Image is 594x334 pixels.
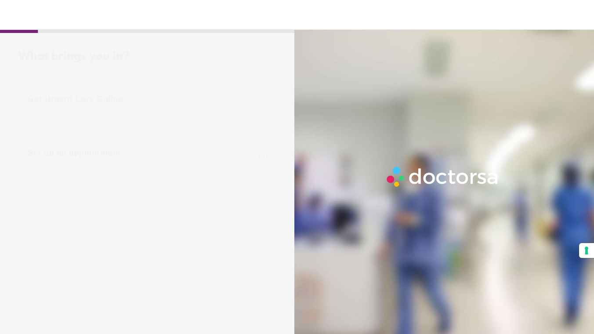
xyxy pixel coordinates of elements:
[18,50,278,63] div: What brings you in?
[384,163,502,190] img: Logo-Doctorsa-trans-White-partial-flat.png
[258,97,268,108] span: help
[28,147,254,167] span: Set up an appointment
[28,160,254,167] span: Same day or later needs
[258,151,268,161] span: help
[28,94,254,113] span: Get Urgent Care Online
[28,106,254,113] span: Immediate primary care, 24/7
[579,243,594,258] button: Your consent preferences for tracking technologies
